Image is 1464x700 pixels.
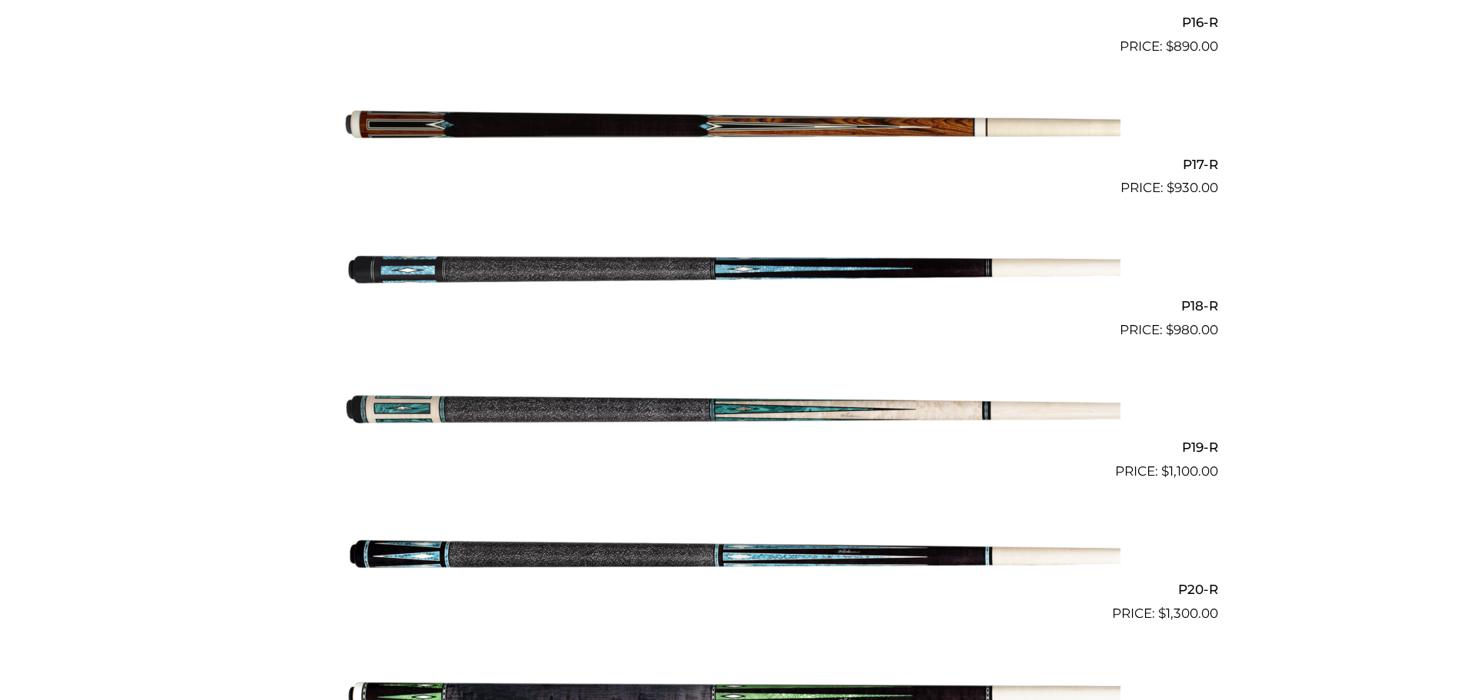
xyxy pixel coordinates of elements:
h2: P16-R [247,8,1218,37]
img: P20-R [344,488,1120,617]
span: $ [1158,605,1166,621]
a: P17-R $930.00 [247,63,1218,198]
a: P20-R $1,300.00 [247,488,1218,623]
img: P18-R [344,204,1120,333]
span: $ [1166,322,1174,337]
img: P19-R [344,347,1120,476]
bdi: 980.00 [1166,322,1218,337]
bdi: 1,300.00 [1158,605,1218,621]
h2: P18-R [247,291,1218,320]
h2: P17-R [247,150,1218,178]
a: P19-R $1,100.00 [247,347,1218,482]
img: P17-R [344,63,1120,192]
span: $ [1166,38,1174,54]
h2: P19-R [247,433,1218,462]
bdi: 890.00 [1166,38,1218,54]
h2: P20-R [247,575,1218,603]
span: $ [1167,180,1174,195]
a: P18-R $980.00 [247,204,1218,340]
bdi: 930.00 [1167,180,1218,195]
bdi: 1,100.00 [1161,463,1218,479]
span: $ [1161,463,1169,479]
